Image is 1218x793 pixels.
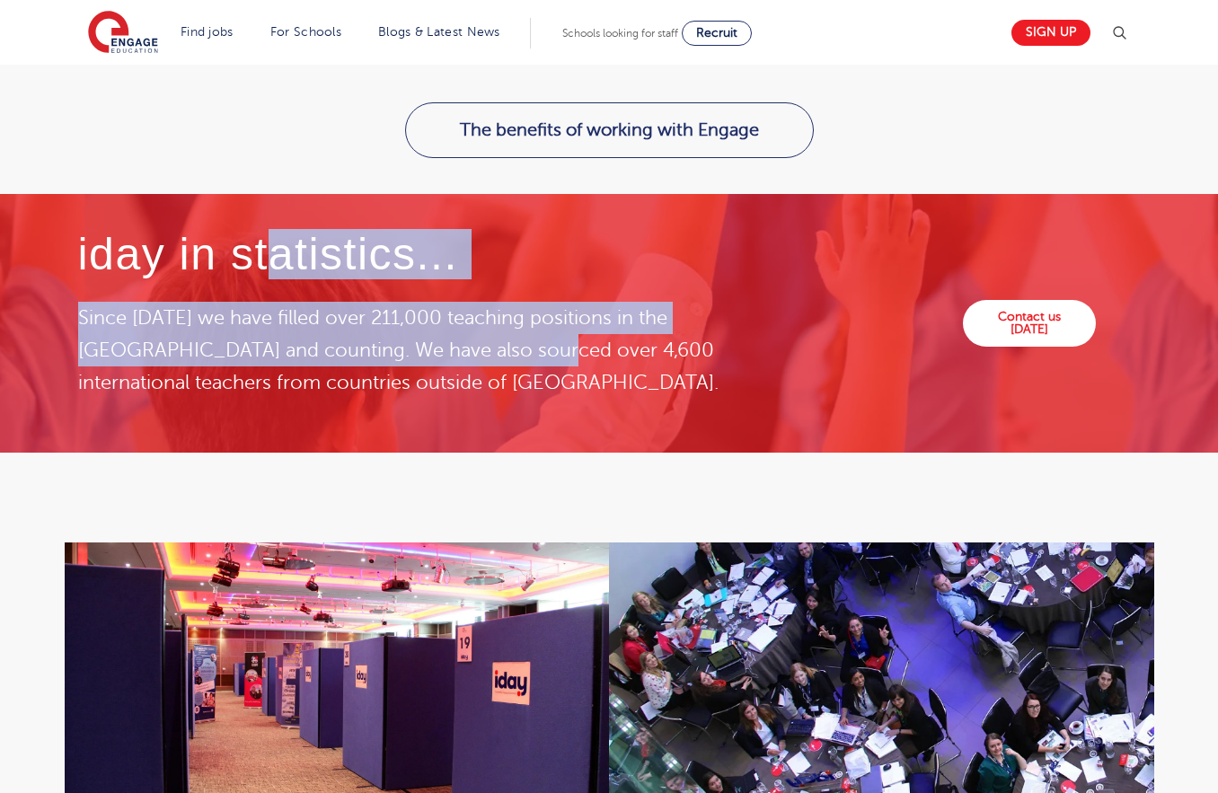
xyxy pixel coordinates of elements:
img: Engage Education [88,11,158,56]
a: Sign up [1011,20,1090,46]
a: Recruit [682,21,752,46]
a: Find jobs [181,25,234,39]
a: The benefits of working with Engage [405,102,814,158]
span: Recruit [696,26,737,40]
span: Schools looking for staff [562,27,678,40]
p: Since [DATE] we have filled over 211,000 teaching positions in the [GEOGRAPHIC_DATA] and counting... [78,302,790,399]
a: Contact us [DATE] [963,300,1095,347]
a: For Schools [270,25,341,39]
a: Blogs & Latest News [378,25,500,39]
h4: iday in statistics... [78,230,790,279]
